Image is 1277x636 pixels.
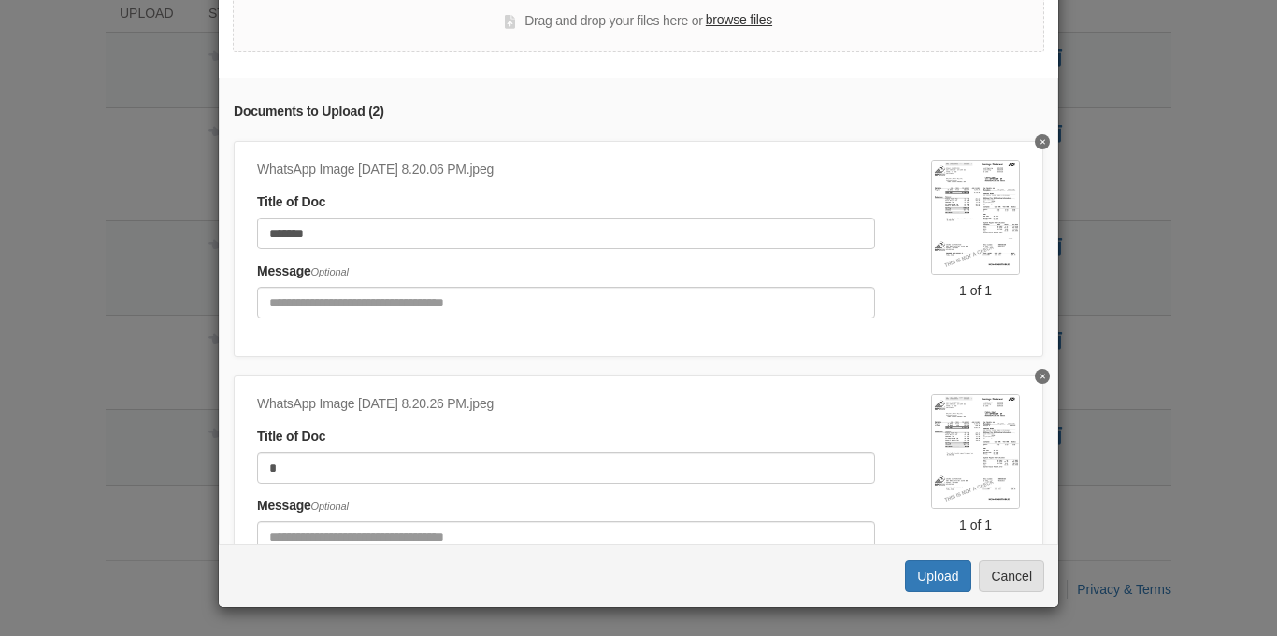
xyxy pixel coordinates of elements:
div: Documents to Upload ( 2 ) [234,102,1043,122]
input: Include any comments on this document [257,287,875,318]
img: WhatsApp Image 2025-09-06 at 8.20.26 PM.jpeg [931,394,1020,508]
button: Upload [905,560,970,592]
span: Optional [311,266,349,277]
div: WhatsApp Image [DATE] 8.20.26 PM.jpeg [257,394,875,415]
label: Message [257,261,349,282]
button: Delete 2 [1035,369,1050,384]
img: WhatsApp Image 2025-09-06 at 8.20.06 PM.jpeg [931,160,1020,274]
div: 1 of 1 [931,516,1020,534]
input: Document Title [257,218,875,249]
input: Include any comments on this document [257,521,875,553]
div: Drag and drop your files here or [505,10,772,33]
span: Optional [311,501,349,512]
label: Message [257,496,349,516]
div: 1 of 1 [931,281,1020,300]
label: browse files [706,10,772,31]
button: Cancel [979,560,1044,592]
label: Title of Doc [257,192,325,213]
button: Delete mission [1035,134,1050,149]
label: Title of Doc [257,427,325,447]
div: WhatsApp Image [DATE] 8.20.06 PM.jpeg [257,160,875,180]
input: Document Title [257,452,875,484]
